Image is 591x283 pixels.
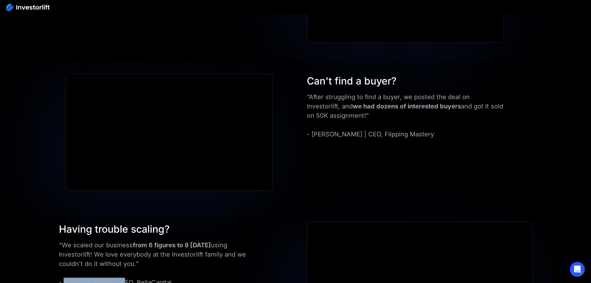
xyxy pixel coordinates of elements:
[353,103,461,110] strong: we had dozens of interested buyers
[66,74,273,191] iframe: JERRY N
[133,241,211,249] strong: from 6 figures to 8 [DATE]
[570,262,585,277] div: Open Intercom Messenger
[307,92,504,139] div: “After struggling to find a buyer, we posted the deal on Investorlift, and and got it sold on 50K...
[59,222,252,237] div: Having trouble scaling?
[307,74,504,89] div: Can't find a buyer?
